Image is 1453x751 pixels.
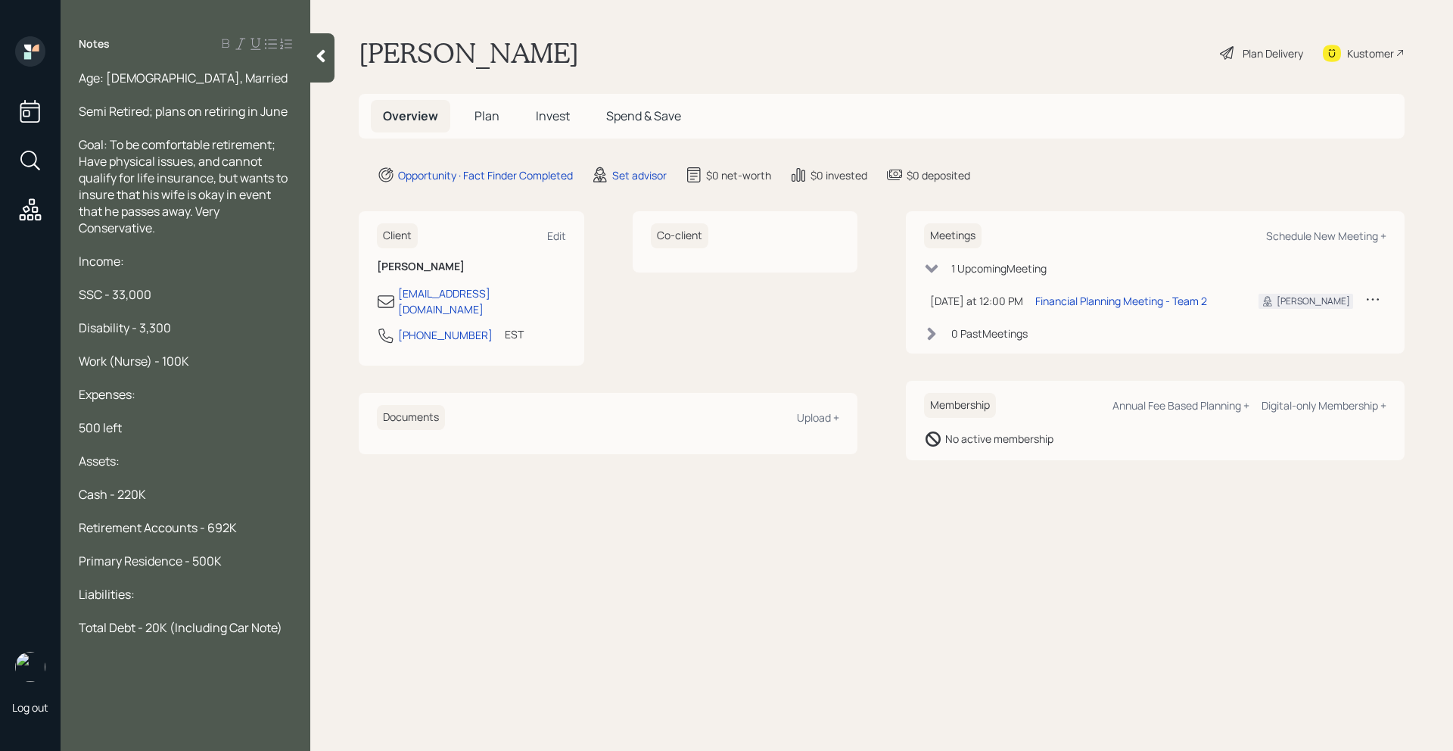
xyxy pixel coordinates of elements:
[924,223,982,248] h6: Meetings
[1243,45,1303,61] div: Plan Delivery
[1277,294,1350,308] div: [PERSON_NAME]
[79,619,282,636] span: Total Debt - 20K (Including Car Note)
[79,453,120,469] span: Assets:
[15,652,45,682] img: retirable_logo.png
[505,326,524,342] div: EST
[398,327,493,343] div: [PHONE_NUMBER]
[79,103,288,120] span: Semi Retired; plans on retiring in June
[474,108,499,124] span: Plan
[79,486,146,503] span: Cash - 220K
[907,167,970,183] div: $0 deposited
[79,286,151,303] span: SSC - 33,000
[398,167,573,183] div: Opportunity · Fact Finder Completed
[606,108,681,124] span: Spend & Save
[383,108,438,124] span: Overview
[359,36,579,70] h1: [PERSON_NAME]
[79,553,222,569] span: Primary Residence - 500K
[930,293,1023,309] div: [DATE] at 12:00 PM
[79,586,135,603] span: Liabilities:
[79,36,110,51] label: Notes
[951,260,1047,276] div: 1 Upcoming Meeting
[651,223,708,248] h6: Co-client
[79,319,171,336] span: Disability - 3,300
[79,70,288,86] span: Age: [DEMOGRAPHIC_DATA], Married
[1262,398,1386,413] div: Digital-only Membership +
[924,393,996,418] h6: Membership
[79,386,135,403] span: Expenses:
[79,353,189,369] span: Work (Nurse) - 100K
[951,326,1028,341] div: 0 Past Meeting s
[79,419,122,436] span: 500 left
[797,410,839,425] div: Upload +
[377,223,418,248] h6: Client
[377,405,445,430] h6: Documents
[811,167,867,183] div: $0 invested
[1035,293,1207,309] div: Financial Planning Meeting - Team 2
[612,167,667,183] div: Set advisor
[536,108,570,124] span: Invest
[377,260,566,273] h6: [PERSON_NAME]
[79,519,237,536] span: Retirement Accounts - 692K
[1112,398,1249,413] div: Annual Fee Based Planning +
[398,285,566,317] div: [EMAIL_ADDRESS][DOMAIN_NAME]
[79,253,124,270] span: Income:
[547,229,566,243] div: Edit
[1347,45,1394,61] div: Kustomer
[12,700,48,715] div: Log out
[945,431,1053,447] div: No active membership
[79,136,290,236] span: Goal: To be comfortable retirement; Have physical issues, and cannot qualify for life insurance, ...
[1266,229,1386,243] div: Schedule New Meeting +
[706,167,771,183] div: $0 net-worth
